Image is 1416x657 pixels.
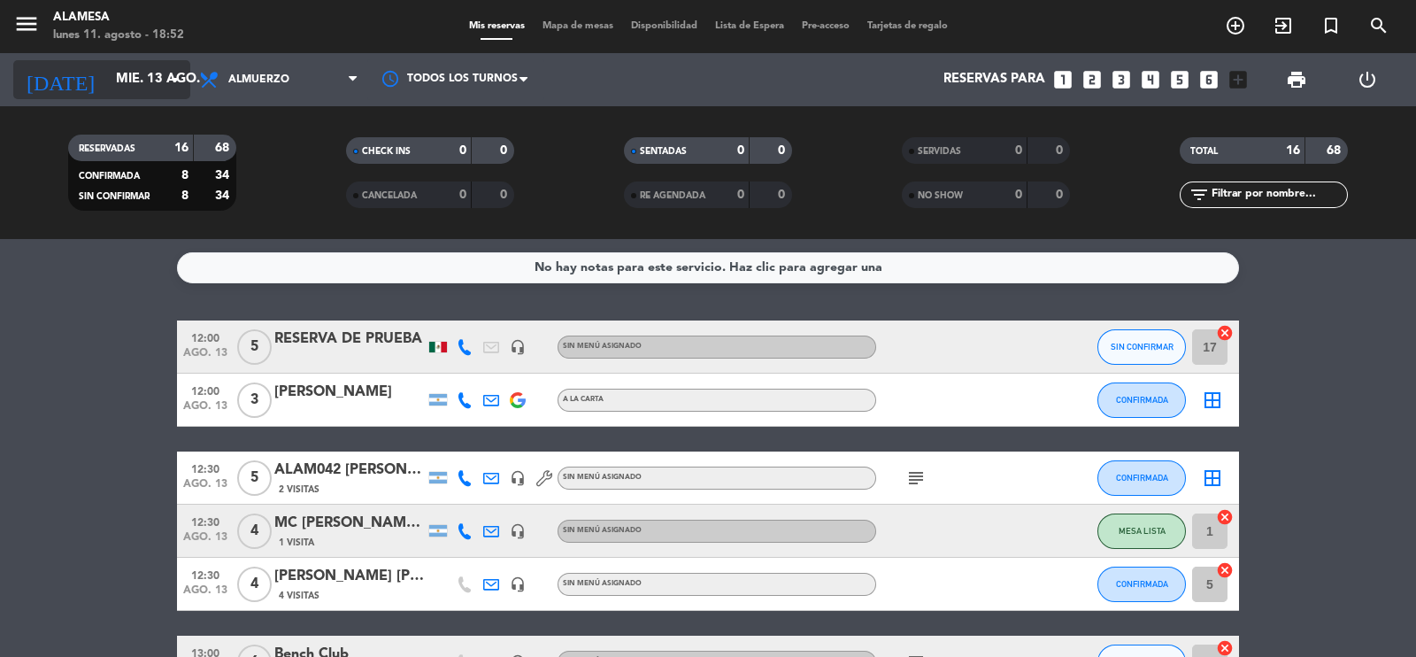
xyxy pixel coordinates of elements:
[183,458,227,478] span: 12:30
[1190,147,1218,156] span: TOTAL
[535,258,882,278] div: No hay notas para este servicio. Haz clic para agregar una
[706,21,793,31] span: Lista de Espera
[1368,15,1389,36] i: search
[1216,561,1234,579] i: cancel
[362,191,417,200] span: CANCELADA
[79,192,150,201] span: SIN CONFIRMAR
[510,576,526,592] i: headset_mic
[563,343,642,350] span: Sin menú asignado
[737,189,744,201] strong: 0
[1357,69,1378,90] i: power_settings_new
[53,27,184,44] div: lunes 11. agosto - 18:52
[215,142,233,154] strong: 68
[1097,329,1186,365] button: SIN CONFIRMAR
[1202,390,1223,411] i: border_all
[274,381,425,404] div: [PERSON_NAME]
[1216,639,1234,657] i: cancel
[1227,68,1250,91] i: add_box
[183,564,227,584] span: 12:30
[1197,68,1220,91] i: looks_6
[79,144,135,153] span: RESERVADAS
[237,329,272,365] span: 5
[13,60,107,99] i: [DATE]
[1216,508,1234,526] i: cancel
[181,189,189,202] strong: 8
[228,73,289,86] span: Almuerzo
[1216,324,1234,342] i: cancel
[563,527,642,534] span: Sin menú asignado
[1097,460,1186,496] button: CONFIRMADA
[500,189,511,201] strong: 0
[165,69,186,90] i: arrow_drop_down
[274,565,425,588] div: [PERSON_NAME] [PERSON_NAME]
[778,189,789,201] strong: 0
[237,383,272,418] span: 3
[274,459,425,482] div: ALAM042 [PERSON_NAME]
[563,474,642,481] span: Sin menú asignado
[622,21,706,31] span: Disponibilidad
[1320,15,1342,36] i: turned_in_not
[237,567,272,602] span: 4
[1202,468,1223,489] i: border_all
[1116,579,1168,589] span: CONFIRMADA
[510,523,526,539] i: headset_mic
[1327,144,1344,157] strong: 68
[279,589,319,603] span: 4 Visitas
[1015,144,1022,157] strong: 0
[79,172,140,181] span: CONFIRMADA
[459,144,466,157] strong: 0
[1225,15,1246,36] i: add_circle_outline
[274,512,425,535] div: MC [PERSON_NAME] - Carolina Bodiriquian
[1119,526,1166,536] span: MESA LISTA
[1056,189,1066,201] strong: 0
[1210,185,1347,205] input: Filtrar por nombre...
[460,21,534,31] span: Mis reservas
[13,11,40,43] button: menu
[183,584,227,605] span: ago. 13
[274,328,425,351] div: RESERVA DE PRUEBA
[1111,342,1174,352] span: SIN CONFIRMAR
[905,468,927,489] i: subject
[183,400,227,421] span: ago. 13
[183,327,227,347] span: 12:00
[215,189,233,202] strong: 34
[1189,184,1210,205] i: filter_list
[858,21,957,31] span: Tarjetas de regalo
[1116,473,1168,483] span: CONFIRMADA
[918,191,963,200] span: NO SHOW
[1097,383,1186,418] button: CONFIRMADA
[183,531,227,552] span: ago. 13
[510,392,526,408] img: google-logo.png
[183,380,227,400] span: 12:00
[183,511,227,531] span: 12:30
[279,483,319,497] span: 2 Visitas
[215,169,233,182] strong: 34
[500,144,511,157] strong: 0
[918,147,961,156] span: SERVIDAS
[640,191,705,200] span: RE AGENDADA
[279,536,314,550] span: 1 Visita
[1139,68,1162,91] i: looks_4
[1286,69,1307,90] span: print
[459,189,466,201] strong: 0
[534,21,622,31] span: Mapa de mesas
[174,142,189,154] strong: 16
[1056,144,1066,157] strong: 0
[181,169,189,182] strong: 8
[640,147,687,156] span: SENTADAS
[1051,68,1074,91] i: looks_one
[1097,567,1186,602] button: CONFIRMADA
[1015,189,1022,201] strong: 0
[1273,15,1294,36] i: exit_to_app
[1168,68,1191,91] i: looks_5
[1110,68,1133,91] i: looks_3
[793,21,858,31] span: Pre-acceso
[183,478,227,499] span: ago. 13
[183,347,227,367] span: ago. 13
[1097,514,1186,549] button: MESA LISTA
[362,147,411,156] span: CHECK INS
[53,9,184,27] div: Alamesa
[563,396,604,403] span: A LA CARTA
[13,11,40,37] i: menu
[510,339,526,355] i: headset_mic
